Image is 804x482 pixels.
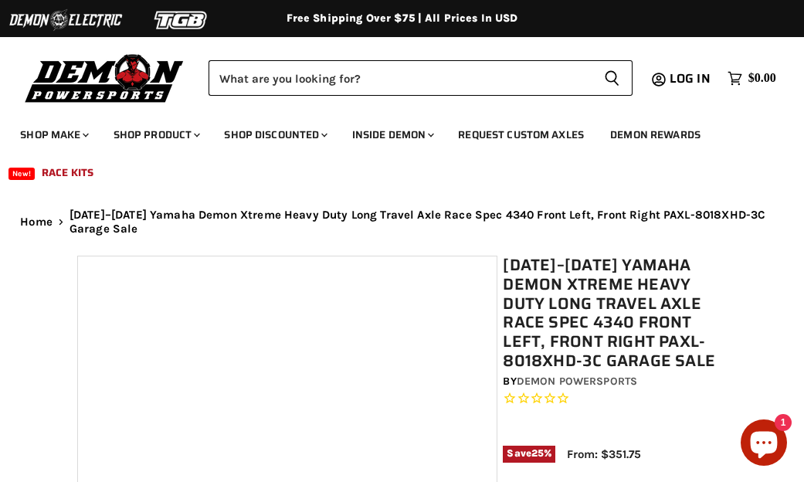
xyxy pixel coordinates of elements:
span: Rated 0.0 out of 5 stars 0 reviews [503,391,732,407]
input: Search [209,60,592,96]
a: Inside Demon [341,119,444,151]
span: Save % [503,446,555,463]
span: Log in [670,69,711,88]
img: Demon Powersports [20,50,189,105]
img: TGB Logo 2 [124,5,239,35]
a: Log in [663,72,720,86]
a: Race Kits [30,157,105,188]
img: Demon Electric Logo 2 [8,5,124,35]
span: New! [8,168,35,180]
a: Demon Rewards [599,119,712,151]
a: Shop Discounted [212,119,337,151]
span: From: $351.75 [567,447,641,461]
a: Demon Powersports [517,375,637,388]
form: Product [209,60,633,96]
div: by [503,373,732,390]
span: 25 [531,447,544,459]
a: Shop Make [8,119,98,151]
span: $0.00 [748,71,776,86]
a: Shop Product [102,119,210,151]
button: Search [592,60,633,96]
a: Request Custom Axles [446,119,595,151]
a: $0.00 [720,67,784,90]
span: [DATE]–[DATE] Yamaha Demon Xtreme Heavy Duty Long Travel Axle Race Spec 4340 Front Left, Front Ri... [70,209,784,236]
ul: Main menu [8,113,772,188]
h1: [DATE]–[DATE] Yamaha Demon Xtreme Heavy Duty Long Travel Axle Race Spec 4340 Front Left, Front Ri... [503,256,732,371]
inbox-online-store-chat: Shopify online store chat [736,419,792,470]
a: Home [20,216,53,229]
